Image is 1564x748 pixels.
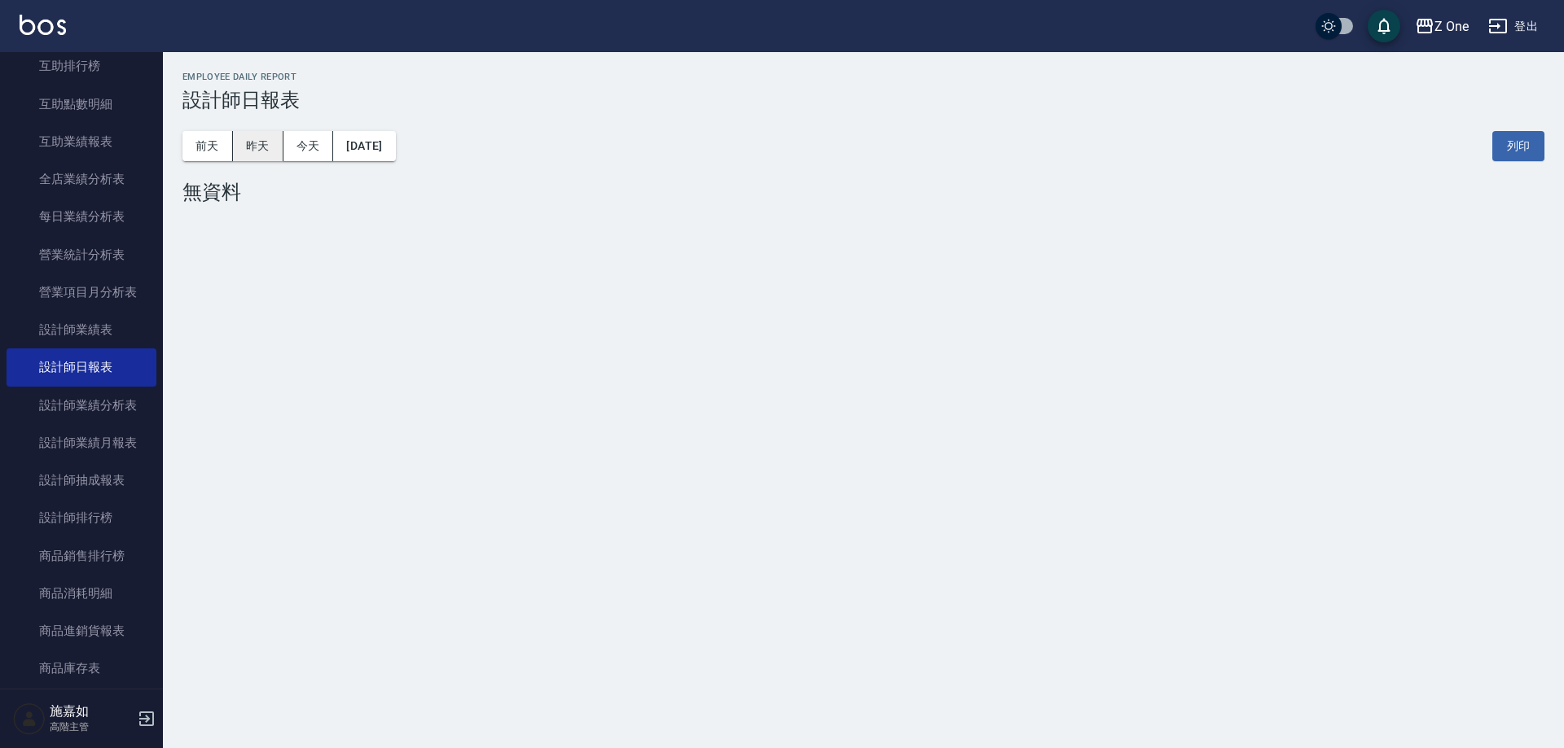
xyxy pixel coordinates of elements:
[7,537,156,575] a: 商品銷售排行榜
[182,72,1544,82] h2: Employee Daily Report
[7,650,156,687] a: 商品庫存表
[7,499,156,536] a: 設計師排行榜
[7,123,156,160] a: 互助業績報表
[50,703,133,720] h5: 施嘉如
[20,15,66,35] img: Logo
[182,181,1544,203] div: 無資料
[7,612,156,650] a: 商品進銷貨報表
[333,131,395,161] button: [DATE]
[7,387,156,424] a: 設計師業績分析表
[1492,131,1544,161] button: 列印
[7,311,156,348] a: 設計師業績表
[7,236,156,273] a: 營業統計分析表
[7,461,156,499] a: 設計師抽成報表
[1434,16,1469,37] div: Z One
[7,85,156,123] a: 互助點數明細
[7,198,156,235] a: 每日業績分析表
[7,688,156,725] a: 商品庫存盤點表
[7,273,156,311] a: 營業項目月分析表
[182,89,1544,112] h3: 設計師日報表
[182,131,233,161] button: 前天
[1408,10,1475,43] button: Z One
[7,575,156,612] a: 商品消耗明細
[283,131,334,161] button: 今天
[7,47,156,85] a: 互助排行榜
[50,720,133,734] p: 高階主管
[7,348,156,386] a: 設計師日報表
[1482,11,1544,42] button: 登出
[233,131,283,161] button: 昨天
[7,424,156,461] a: 設計師業績月報表
[13,702,46,735] img: Person
[1368,10,1400,42] button: save
[7,160,156,198] a: 全店業績分析表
